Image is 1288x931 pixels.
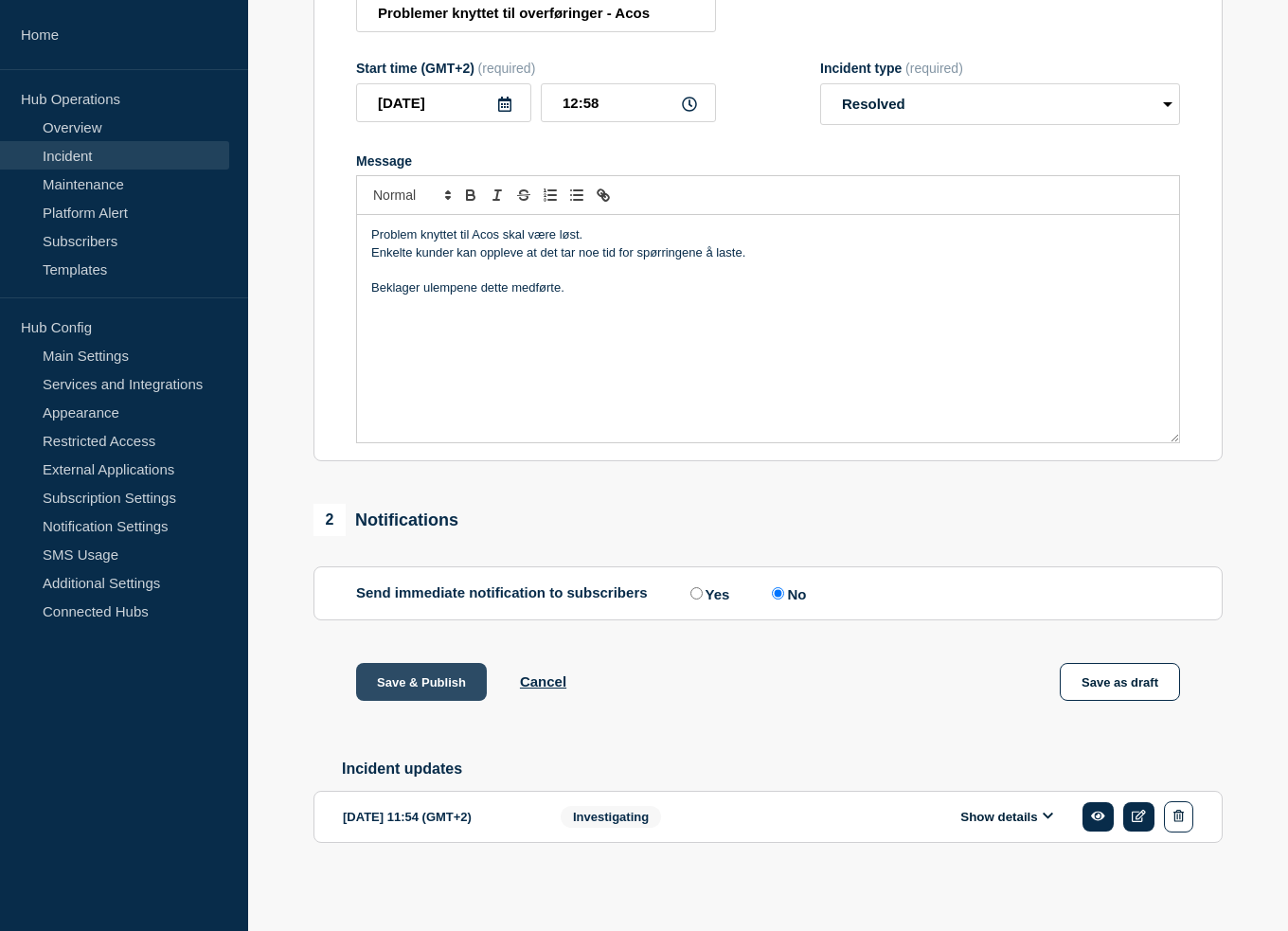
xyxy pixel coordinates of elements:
div: Send immediate notification to subscribers [356,584,1180,602]
button: Cancel [520,673,566,689]
button: Toggle italic text [484,184,510,206]
p: Beklager ulempene dette medførte. [371,279,1165,296]
p: Problem knyttet til Acos skal være løst. [371,226,1165,243]
div: Notifications [313,504,458,536]
label: Yes [686,584,730,602]
span: (required) [478,61,536,76]
button: Toggle link [590,184,617,206]
input: Yes [690,587,703,600]
button: Save as draft [1060,663,1180,701]
input: No [772,587,784,600]
div: [DATE] 11:54 (GMT+2) [343,801,532,833]
p: Enkelte kunder kan oppleve at det tar noe tid for spørringene å laste. [371,244,1165,261]
button: Toggle bulleted list [563,184,590,206]
span: (required) [905,61,963,76]
div: Message [356,153,1180,169]
button: Toggle bold text [457,184,484,206]
select: Incident type [820,83,1180,125]
button: Save & Publish [356,663,487,701]
p: Send immediate notification to subscribers [356,584,648,602]
button: Toggle strikethrough text [510,184,537,206]
span: Font size [365,184,457,206]
span: 2 [313,504,346,536]
div: Start time (GMT+2) [356,61,716,76]
h2: Incident updates [342,761,1223,778]
button: Show details [955,809,1059,825]
div: Message [357,215,1179,442]
input: YYYY-MM-DD [356,83,531,122]
label: No [767,584,806,602]
div: Incident type [820,61,1180,76]
button: Toggle ordered list [537,184,563,206]
span: Investigating [561,806,661,828]
input: HH:MM [541,83,716,122]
